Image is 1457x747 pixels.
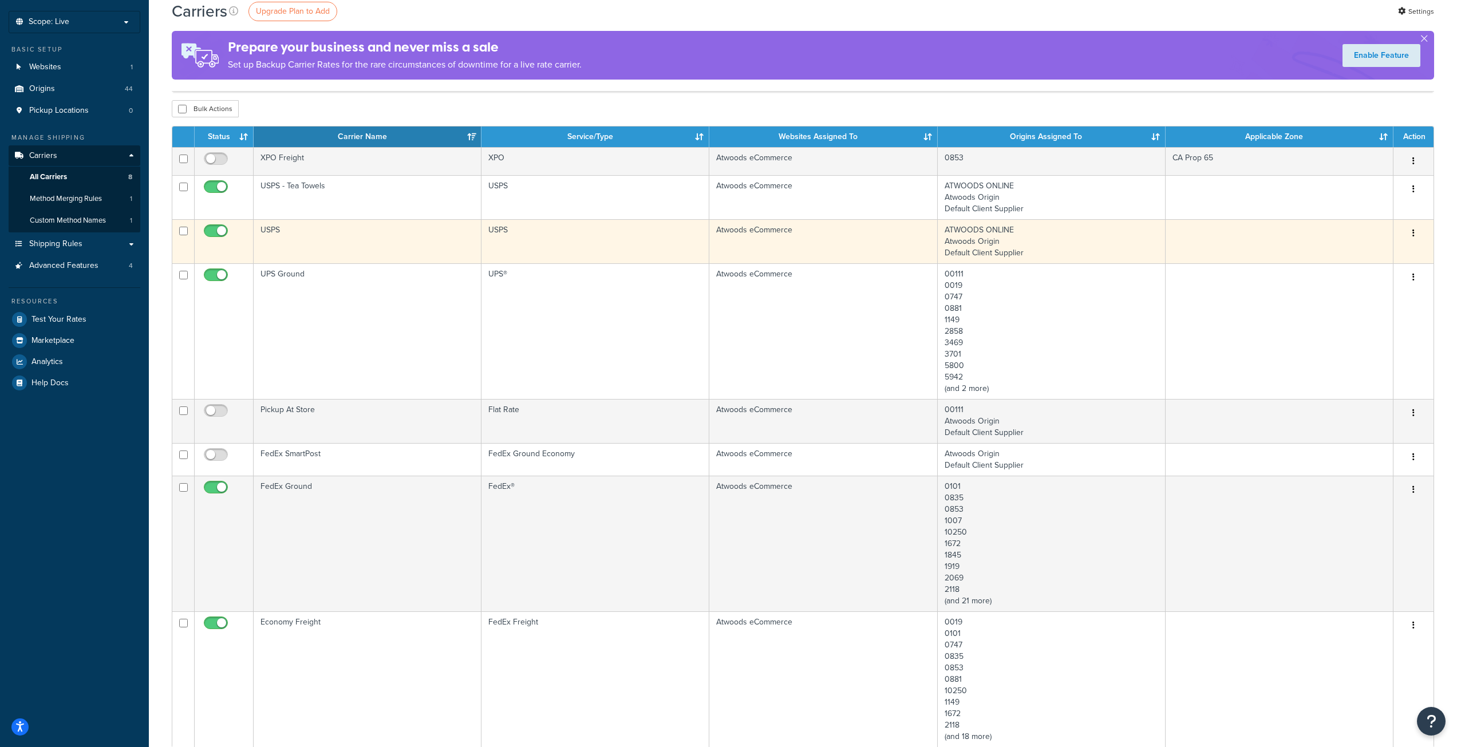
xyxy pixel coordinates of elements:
a: Enable Feature [1343,44,1420,67]
span: 1 [130,216,132,226]
a: Websites 1 [9,57,140,78]
td: Atwoods eCommerce [709,175,937,219]
td: FedEx Ground [254,476,481,611]
td: Atwoods eCommerce [709,399,937,443]
td: XPO [481,147,709,175]
a: Settings [1398,3,1434,19]
td: Atwoods eCommerce [709,476,937,611]
li: Custom Method Names [9,210,140,231]
td: Atwoods eCommerce [709,219,937,263]
a: Pickup Locations 0 [9,100,140,121]
a: Marketplace [9,330,140,351]
th: Service/Type: activate to sort column ascending [481,127,709,147]
span: Pickup Locations [29,106,89,116]
li: Pickup Locations [9,100,140,121]
td: Atwoods eCommerce [709,147,937,175]
th: Carrier Name: activate to sort column ascending [254,127,481,147]
span: Carriers [29,151,57,161]
td: ATWOODS ONLINE Atwoods Origin Default Client Supplier [938,219,1166,263]
a: Help Docs [9,373,140,393]
th: Origins Assigned To: activate to sort column ascending [938,127,1166,147]
td: CA Prop 65 [1166,147,1393,175]
th: Websites Assigned To: activate to sort column ascending [709,127,937,147]
td: FedEx SmartPost [254,443,481,476]
td: 00111 Atwoods Origin Default Client Supplier [938,399,1166,443]
th: Status: activate to sort column ascending [195,127,254,147]
span: 44 [125,84,133,94]
span: 0 [129,106,133,116]
td: 0019 0101 0747 0835 0853 0881 10250 1149 1672 2118 (and 18 more) [938,611,1166,747]
span: Shipping Rules [29,239,82,249]
td: Atwoods eCommerce [709,611,937,747]
td: Atwoods eCommerce [709,263,937,399]
a: All Carriers 8 [9,167,140,188]
span: 4 [129,261,133,271]
span: Custom Method Names [30,216,106,226]
td: Atwoods Origin Default Client Supplier [938,443,1166,476]
td: Pickup At Store [254,399,481,443]
span: 1 [130,194,132,204]
td: USPS [481,219,709,263]
span: Advanced Features [29,261,98,271]
th: Action [1393,127,1434,147]
th: Applicable Zone: activate to sort column ascending [1166,127,1393,147]
li: Advanced Features [9,255,140,276]
a: Carriers [9,145,140,167]
p: Set up Backup Carrier Rates for the rare circumstances of downtime for a live rate carrier. [228,57,582,73]
li: Method Merging Rules [9,188,140,210]
a: Upgrade Plan to Add [248,2,337,21]
a: Method Merging Rules 1 [9,188,140,210]
span: All Carriers [30,172,67,182]
span: Origins [29,84,55,94]
span: Test Your Rates [31,315,86,325]
a: Shipping Rules [9,234,140,255]
td: Flat Rate [481,399,709,443]
li: Websites [9,57,140,78]
td: Economy Freight [254,611,481,747]
span: Help Docs [31,378,69,388]
span: 1 [131,62,133,72]
img: ad-rules-rateshop-fe6ec290ccb7230408bd80ed9643f0289d75e0ffd9eb532fc0e269fcd187b520.png [172,31,228,80]
div: Manage Shipping [9,133,140,143]
div: Basic Setup [9,45,140,54]
span: Method Merging Rules [30,194,102,204]
td: FedEx Freight [481,611,709,747]
td: USPS [481,175,709,219]
td: USPS [254,219,481,263]
a: Origins 44 [9,78,140,100]
span: Upgrade Plan to Add [256,5,330,17]
td: 00111 0019 0747 0881 1149 2858 3469 3701 5800 5942 (and 2 more) [938,263,1166,399]
td: ATWOODS ONLINE Atwoods Origin Default Client Supplier [938,175,1166,219]
td: UPS® [481,263,709,399]
td: UPS Ground [254,263,481,399]
li: Carriers [9,145,140,232]
span: 8 [128,172,132,182]
button: Bulk Actions [172,100,239,117]
div: Resources [9,297,140,306]
h4: Prepare your business and never miss a sale [228,38,582,57]
a: Test Your Rates [9,309,140,330]
td: FedEx® [481,476,709,611]
a: Advanced Features 4 [9,255,140,276]
span: Analytics [31,357,63,367]
td: FedEx Ground Economy [481,443,709,476]
td: XPO Freight [254,147,481,175]
td: Atwoods eCommerce [709,443,937,476]
li: Origins [9,78,140,100]
li: All Carriers [9,167,140,188]
span: Scope: Live [29,17,69,27]
a: Custom Method Names 1 [9,210,140,231]
td: USPS - Tea Towels [254,175,481,219]
span: Marketplace [31,336,74,346]
button: Open Resource Center [1417,707,1446,736]
a: Analytics [9,351,140,372]
span: Websites [29,62,61,72]
td: 0853 [938,147,1166,175]
td: 0101 0835 0853 1007 10250 1672 1845 1919 2069 2118 (and 21 more) [938,476,1166,611]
